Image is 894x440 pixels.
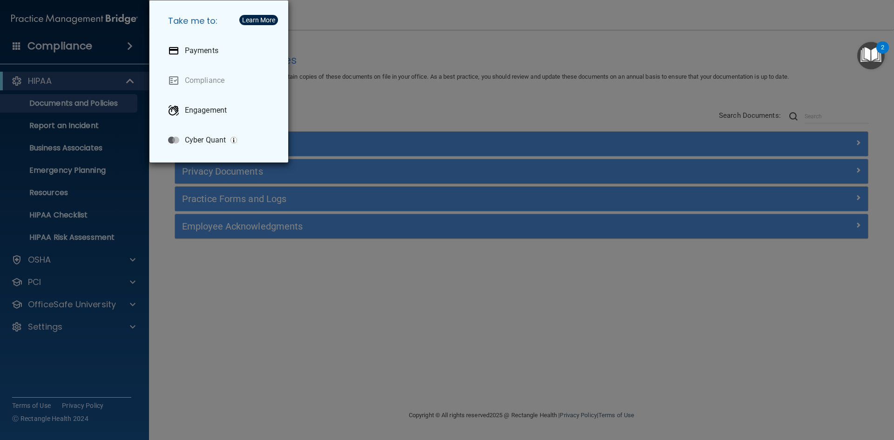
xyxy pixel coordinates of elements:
[161,8,281,34] h5: Take me to:
[161,127,281,153] a: Cyber Quant
[239,15,278,25] button: Learn More
[881,47,884,60] div: 2
[161,97,281,123] a: Engagement
[161,38,281,64] a: Payments
[857,42,885,69] button: Open Resource Center, 2 new notifications
[242,17,275,23] div: Learn More
[185,46,218,55] p: Payments
[185,106,227,115] p: Engagement
[161,68,281,94] a: Compliance
[185,135,226,145] p: Cyber Quant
